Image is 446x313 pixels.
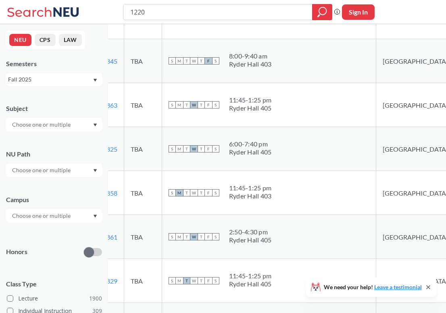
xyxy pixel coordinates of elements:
div: Dropdown arrow [6,163,102,177]
span: F [205,57,212,65]
td: TBA [124,83,162,127]
div: Fall 2025 [8,75,92,84]
span: T [198,277,205,284]
p: Honors [6,247,27,257]
input: Choose one or multiple [8,120,76,129]
span: F [205,145,212,152]
div: 2:50 - 4:30 pm [229,228,272,236]
span: F [205,233,212,240]
svg: magnifying glass [317,6,327,18]
span: M [176,101,183,109]
span: W [190,101,198,109]
span: Class Type [6,280,102,288]
span: T [198,145,205,152]
span: M [176,57,183,65]
div: 8:00 - 9:40 am [229,52,272,60]
span: S [212,145,219,152]
span: F [205,277,212,284]
input: Choose one or multiple [8,165,76,175]
div: 6:00 - 7:40 pm [229,140,272,148]
span: T [198,233,205,240]
td: TBA [124,127,162,171]
span: T [183,57,190,65]
div: Ryder Hall 405 [229,280,272,288]
span: T [198,57,205,65]
span: T [183,101,190,109]
div: Semesters [6,59,102,68]
span: T [183,145,190,152]
svg: Dropdown arrow [93,169,97,172]
input: Class, professor, course number, "phrase" [129,5,306,19]
input: Choose one or multiple [8,211,76,221]
span: T [183,189,190,196]
span: We need your help! [324,284,422,290]
button: NEU [9,34,31,46]
a: 14829 [99,277,117,285]
span: W [190,189,198,196]
span: T [198,189,205,196]
span: M [176,277,183,284]
span: M [176,189,183,196]
div: Subject [6,104,102,113]
div: Ryder Hall 403 [229,60,272,68]
span: S [212,57,219,65]
button: Sign In [342,4,375,20]
span: W [190,233,198,240]
div: magnifying glass [312,4,332,20]
span: T [183,233,190,240]
a: 14858 [99,189,117,197]
span: S [212,189,219,196]
span: S [212,101,219,109]
div: Campus [6,195,102,204]
span: S [169,101,176,109]
td: TBA [124,39,162,83]
span: F [205,101,212,109]
span: S [212,233,219,240]
span: T [183,277,190,284]
span: W [190,277,198,284]
div: Dropdown arrow [6,118,102,131]
span: S [169,277,176,284]
div: Dropdown arrow [6,209,102,223]
a: 14861 [99,233,117,241]
span: 1900 [89,294,102,303]
td: TBA [124,259,162,303]
span: W [190,57,198,65]
span: S [169,57,176,65]
div: 11:45 - 1:25 pm [229,96,272,104]
div: 11:45 - 1:25 pm [229,272,272,280]
svg: Dropdown arrow [93,79,97,82]
div: Ryder Hall 403 [229,192,272,200]
span: M [176,233,183,240]
button: LAW [59,34,82,46]
div: NU Path [6,150,102,159]
span: M [176,145,183,152]
span: T [198,101,205,109]
span: S [212,277,219,284]
span: S [169,233,176,240]
td: TBA [124,215,162,259]
svg: Dropdown arrow [93,123,97,127]
svg: Dropdown arrow [93,215,97,218]
a: 14825 [99,145,117,153]
button: CPS [35,34,56,46]
a: Leave a testimonial [374,284,422,290]
span: S [169,145,176,152]
div: Fall 2025Dropdown arrow [6,73,102,86]
span: F [205,189,212,196]
a: 14845 [99,57,117,65]
span: W [190,145,198,152]
div: 11:45 - 1:25 pm [229,184,272,192]
a: 14863 [99,101,117,109]
div: Ryder Hall 405 [229,104,272,112]
td: TBA [124,171,162,215]
label: Lecture [7,293,102,304]
span: S [169,189,176,196]
div: Ryder Hall 405 [229,236,272,244]
div: Ryder Hall 405 [229,148,272,156]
